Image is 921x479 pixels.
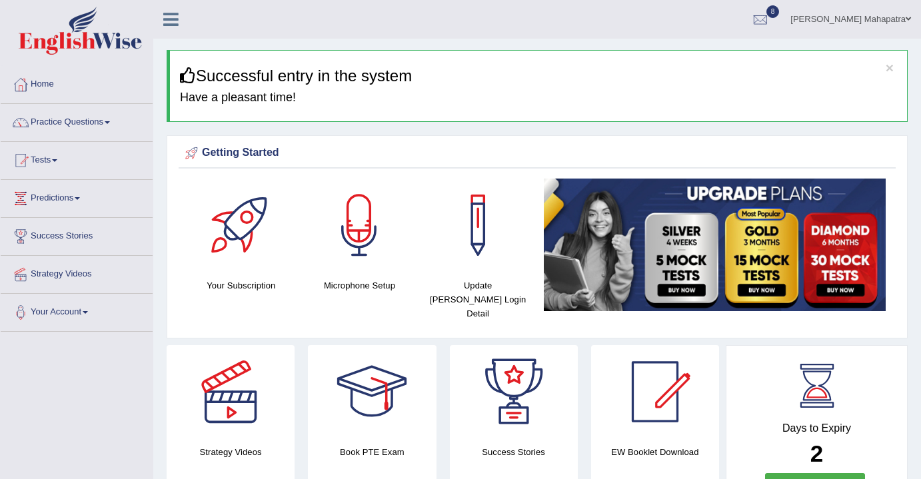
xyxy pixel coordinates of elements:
[1,180,153,213] a: Predictions
[307,278,413,292] h4: Microphone Setup
[182,143,892,163] div: Getting Started
[886,61,894,75] button: ×
[180,91,897,105] h4: Have a pleasant time!
[591,445,719,459] h4: EW Booklet Download
[425,278,530,320] h4: Update [PERSON_NAME] Login Detail
[1,66,153,99] a: Home
[1,294,153,327] a: Your Account
[189,278,294,292] h4: Your Subscription
[766,5,780,18] span: 8
[1,104,153,137] a: Practice Questions
[308,445,436,459] h4: Book PTE Exam
[1,218,153,251] a: Success Stories
[810,440,823,466] b: 2
[450,445,578,459] h4: Success Stories
[180,67,897,85] h3: Successful entry in the system
[1,142,153,175] a: Tests
[544,179,886,311] img: small5.jpg
[167,445,295,459] h4: Strategy Videos
[741,422,892,434] h4: Days to Expiry
[1,256,153,289] a: Strategy Videos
